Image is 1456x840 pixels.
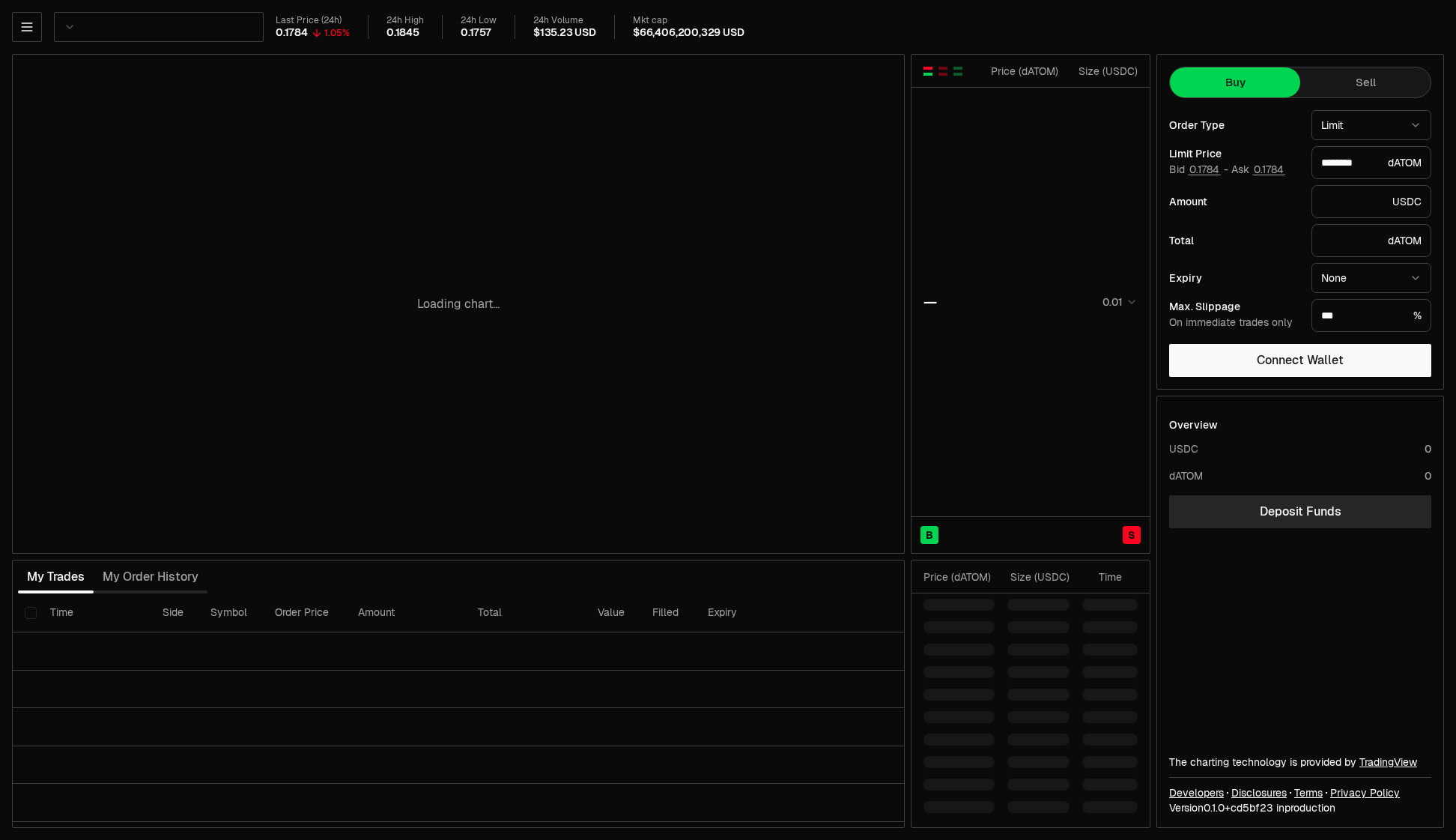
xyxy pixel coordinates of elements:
[923,569,995,584] div: Price ( dATOM )
[952,65,964,77] button: Show Buy Orders Only
[1169,163,1228,177] span: Bid -
[1188,163,1221,175] button: 0.1784
[1169,417,1218,432] div: Overview
[1169,301,1299,312] div: Max. Slippage
[586,593,640,632] th: Value
[1128,528,1135,543] span: S
[1170,67,1300,97] button: Buy
[1169,344,1431,377] button: Connect Wallet
[38,593,150,632] th: Time
[633,26,744,40] div: $66,406,200,329 USD
[18,562,94,592] button: My Trades
[417,295,500,313] p: Loading chart...
[1169,441,1198,456] div: USDC
[1294,785,1323,800] a: Terms
[1169,785,1224,800] a: Developers
[151,593,198,632] th: Side
[1311,299,1431,332] div: %
[1425,468,1431,483] div: 0
[1007,569,1070,584] div: Size ( USDC )
[276,26,308,40] div: 0.1784
[1252,163,1285,175] button: 0.1784
[991,64,1058,79] div: Price ( dATOM )
[1300,67,1431,97] button: Sell
[1311,110,1431,140] button: Limit
[25,607,37,619] button: Select all
[1082,569,1122,584] div: Time
[1330,785,1400,800] a: Privacy Policy
[1311,185,1431,218] div: USDC
[1169,316,1299,330] div: On immediate trades only
[1169,468,1203,483] div: dATOM
[922,65,934,77] button: Show Buy and Sell Orders
[1169,120,1299,130] div: Order Type
[633,15,744,26] div: Mkt cap
[263,593,346,632] th: Order Price
[198,593,263,632] th: Symbol
[1311,263,1431,293] button: None
[1169,196,1299,207] div: Amount
[696,593,804,632] th: Expiry
[1425,441,1431,456] div: 0
[533,15,596,26] div: 24h Volume
[533,26,596,40] div: $135.23 USD
[1169,800,1431,815] div: Version 0.1.0 + in production
[346,593,466,632] th: Amount
[926,528,933,543] span: B
[94,562,207,592] button: My Order History
[386,26,419,40] div: 0.1845
[1231,163,1285,177] span: Ask
[1169,273,1299,283] div: Expiry
[461,15,497,26] div: 24h Low
[1359,755,1417,769] a: TradingView
[1311,146,1431,179] div: dATOM
[937,65,949,77] button: Show Sell Orders Only
[1169,755,1431,770] div: The charting technology is provided by
[386,15,424,26] div: 24h High
[640,593,697,632] th: Filled
[923,291,937,312] div: —
[1311,224,1431,257] div: dATOM
[1098,293,1138,311] button: 0.01
[466,593,586,632] th: Total
[1169,148,1299,159] div: Limit Price
[1169,235,1299,246] div: Total
[324,27,350,39] div: 1.05%
[1231,801,1273,815] span: cd5bf2355b62ceae95c36e3fcbfd3239450611b2
[1071,64,1138,79] div: Size ( USDC )
[461,26,491,40] div: 0.1757
[276,15,350,26] div: Last Price (24h)
[1231,785,1287,800] a: Disclosures
[1169,495,1431,528] a: Deposit Funds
